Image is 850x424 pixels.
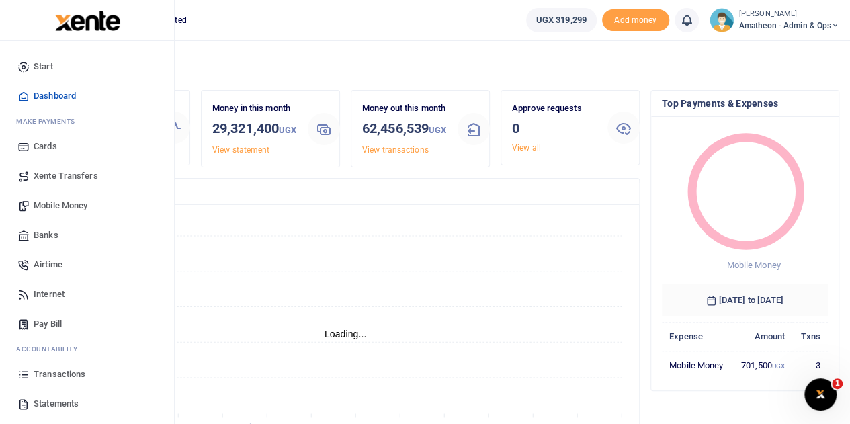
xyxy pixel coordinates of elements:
[212,145,269,155] a: View statement
[804,378,837,411] iframe: Intercom live chat
[11,191,163,220] a: Mobile Money
[55,11,120,31] img: logo-large
[362,118,447,140] h3: 62,456,539
[832,378,843,389] span: 1
[34,169,98,183] span: Xente Transfers
[34,199,87,212] span: Mobile Money
[11,359,163,389] a: Transactions
[11,389,163,419] a: Statements
[526,8,597,32] a: UGX 319,299
[772,362,785,370] small: UGX
[602,9,669,32] li: Toup your wallet
[710,8,734,32] img: profile-user
[212,118,297,140] h3: 29,321,400
[792,351,828,379] td: 3
[11,339,163,359] li: Ac
[11,52,163,81] a: Start
[11,111,163,132] li: M
[212,101,297,116] p: Money in this month
[739,19,839,32] span: Amatheon - Admin & Ops
[51,58,839,73] h4: Hello [PERSON_NAME]
[662,351,732,379] td: Mobile Money
[23,116,75,126] span: ake Payments
[11,280,163,309] a: Internet
[792,322,828,351] th: Txns
[11,161,163,191] a: Xente Transfers
[512,101,597,116] p: Approve requests
[710,8,839,32] a: profile-user [PERSON_NAME] Amatheon - Admin & Ops
[34,228,58,242] span: Banks
[279,125,296,135] small: UGX
[34,397,79,411] span: Statements
[11,81,163,111] a: Dashboard
[26,344,77,354] span: countability
[34,288,65,301] span: Internet
[62,184,628,199] h4: Transactions Overview
[662,284,828,316] h6: [DATE] to [DATE]
[362,101,447,116] p: Money out this month
[662,96,828,111] h4: Top Payments & Expenses
[602,9,669,32] span: Add money
[536,13,587,27] span: UGX 319,299
[34,317,62,331] span: Pay Bill
[662,322,732,351] th: Expense
[325,329,367,339] text: Loading...
[521,8,602,32] li: Wallet ballance
[11,220,163,250] a: Banks
[429,125,446,135] small: UGX
[34,258,62,271] span: Airtime
[34,60,53,73] span: Start
[11,132,163,161] a: Cards
[34,89,76,103] span: Dashboard
[512,118,597,138] h3: 0
[602,14,669,24] a: Add money
[512,143,541,153] a: View all
[732,322,792,351] th: Amount
[732,351,792,379] td: 701,500
[726,260,780,270] span: Mobile Money
[54,15,120,25] a: logo-small logo-large logo-large
[11,309,163,339] a: Pay Bill
[739,9,839,20] small: [PERSON_NAME]
[34,140,57,153] span: Cards
[34,368,85,381] span: Transactions
[362,145,429,155] a: View transactions
[11,250,163,280] a: Airtime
